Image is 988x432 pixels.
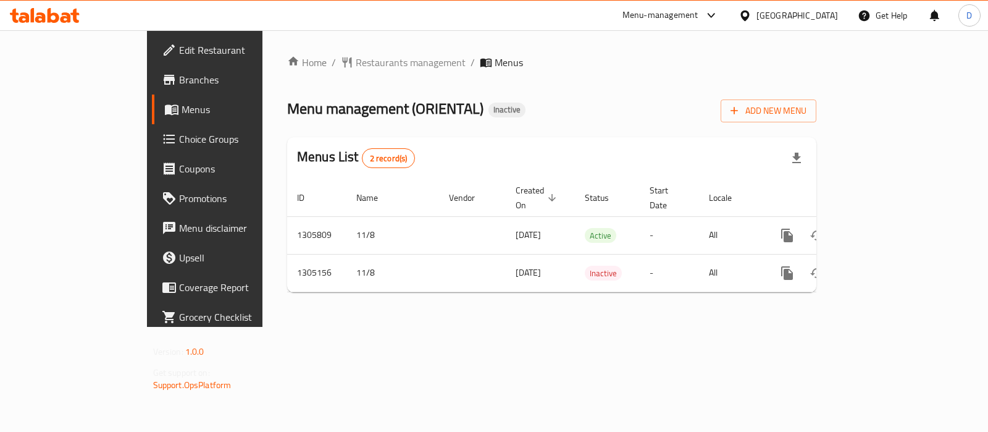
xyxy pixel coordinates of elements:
[179,221,302,235] span: Menu disclaimer
[622,8,698,23] div: Menu-management
[179,132,302,146] span: Choice Groups
[179,43,302,57] span: Edit Restaurant
[152,184,312,213] a: Promotions
[152,154,312,184] a: Coupons
[297,190,320,205] span: ID
[287,254,346,292] td: 1305156
[179,250,302,265] span: Upsell
[585,229,616,243] span: Active
[185,344,204,360] span: 1.0.0
[356,55,466,70] span: Restaurants management
[152,35,312,65] a: Edit Restaurant
[516,265,541,281] span: [DATE]
[721,100,816,122] button: Add New Menu
[179,310,302,324] span: Grocery Checklist
[179,191,302,206] span: Promotions
[287,55,816,70] nav: breadcrumb
[699,254,763,292] td: All
[471,55,475,70] li: /
[153,377,232,393] a: Support.OpsPlatform
[585,266,622,281] span: Inactive
[772,258,802,288] button: more
[287,216,346,254] td: 1305809
[709,190,748,205] span: Locale
[756,9,838,22] div: [GEOGRAPHIC_DATA]
[802,221,832,250] button: Change Status
[152,273,312,302] a: Coverage Report
[488,103,525,117] div: Inactive
[153,344,183,360] span: Version:
[332,55,336,70] li: /
[731,103,806,119] span: Add New Menu
[179,72,302,87] span: Branches
[287,95,484,122] span: Menu management ( ORIENTAL )
[152,65,312,95] a: Branches
[341,55,466,70] a: Restaurants management
[772,221,802,250] button: more
[699,216,763,254] td: All
[152,213,312,243] a: Menu disclaimer
[640,216,699,254] td: -
[182,102,302,117] span: Menus
[152,243,312,273] a: Upsell
[585,190,625,205] span: Status
[763,179,901,217] th: Actions
[356,190,394,205] span: Name
[488,104,525,115] span: Inactive
[179,161,302,176] span: Coupons
[362,153,415,164] span: 2 record(s)
[516,227,541,243] span: [DATE]
[640,254,699,292] td: -
[152,302,312,332] a: Grocery Checklist
[179,280,302,295] span: Coverage Report
[802,258,832,288] button: Change Status
[153,365,210,381] span: Get support on:
[782,143,811,173] div: Export file
[297,148,415,168] h2: Menus List
[449,190,491,205] span: Vendor
[152,95,312,124] a: Menus
[346,254,439,292] td: 11/8
[966,9,972,22] span: D
[650,183,684,213] span: Start Date
[362,148,416,168] div: Total records count
[287,179,901,292] table: enhanced table
[152,124,312,154] a: Choice Groups
[516,183,560,213] span: Created On
[495,55,523,70] span: Menus
[346,216,439,254] td: 11/8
